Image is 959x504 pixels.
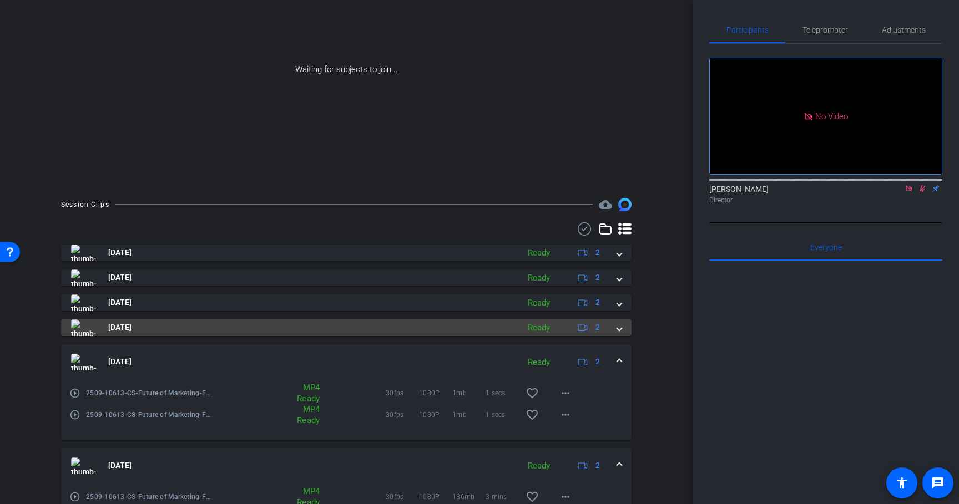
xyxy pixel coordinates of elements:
span: 1080P [419,409,452,420]
mat-icon: accessibility [895,476,908,490]
span: 30fps [386,388,419,399]
mat-expansion-panel-header: thumb-nail[DATE]Ready2 [61,344,632,380]
div: Ready [522,356,556,369]
mat-icon: play_circle_outline [69,409,80,420]
span: 2 [595,297,600,308]
mat-expansion-panel-header: thumb-nail[DATE]Ready2 [61,269,632,286]
div: Ready [522,272,556,284]
div: thumb-nail[DATE]Ready2 [61,380,632,440]
span: Everyone [810,243,842,251]
span: 3 mins [486,491,519,502]
span: 186mb [452,491,486,502]
span: Participants [726,26,769,34]
div: MP4 Ready [274,382,325,404]
span: 30fps [386,491,419,502]
span: 1 secs [486,388,519,399]
span: 1080P [419,491,452,502]
span: Adjustments [882,26,926,34]
img: thumb-nail [71,457,96,474]
mat-expansion-panel-header: thumb-nail[DATE]Ready2 [61,294,632,311]
span: No Video [815,111,848,121]
span: 2 [595,322,600,333]
img: thumb-nail [71,354,96,370]
span: 2 [595,272,600,283]
span: 2509-10613-CS-Future of Marketing-Future of Marketing-[PERSON_NAME]-2025-10-06-12-18-14-292-1 [86,388,213,399]
span: [DATE] [108,247,132,258]
img: thumb-nail [71,319,96,336]
span: 2 [595,460,600,471]
span: [DATE] [108,322,132,333]
mat-icon: favorite_border [526,490,539,503]
span: [DATE] [108,297,132,308]
div: Ready [522,297,556,309]
mat-icon: cloud_upload [599,198,612,211]
div: Ready [522,460,556,472]
span: [DATE] [108,272,132,283]
mat-expansion-panel-header: thumb-nail[DATE]Ready2 [61,448,632,483]
div: MP4 Ready [274,404,325,426]
span: 1080P [419,388,452,399]
span: 30fps [386,409,419,420]
img: Session clips [618,198,632,211]
div: Director [709,195,942,205]
span: [DATE] [108,356,132,368]
span: 2509-10613-CS-Future of Marketing-Future of Marketing-[PERSON_NAME]-2025-10-06-12-13-43-214-2 [86,491,213,502]
span: 1 secs [486,409,519,420]
img: thumb-nail [71,245,96,261]
img: thumb-nail [71,269,96,286]
span: 2 [595,247,600,258]
mat-icon: more_horiz [559,386,572,400]
img: thumb-nail [71,294,96,311]
mat-expansion-panel-header: thumb-nail[DATE]Ready2 [61,319,632,336]
mat-icon: favorite_border [526,408,539,421]
mat-expansion-panel-header: thumb-nail[DATE]Ready2 [61,245,632,261]
mat-icon: favorite_border [526,386,539,400]
span: Destinations for your clips [599,198,612,211]
mat-icon: play_circle_outline [69,388,80,399]
span: 2 [595,356,600,368]
span: [DATE] [108,460,132,471]
span: 1mb [452,409,486,420]
span: 1mb [452,388,486,399]
mat-icon: more_horiz [559,490,572,503]
span: 2509-10613-CS-Future of Marketing-Future of Marketing-[PERSON_NAME]-2025-10-06-12-18-14-292-2 [86,409,213,420]
mat-icon: more_horiz [559,408,572,421]
div: [PERSON_NAME] [709,184,942,205]
mat-icon: play_circle_outline [69,491,80,502]
mat-icon: message [931,476,945,490]
span: Teleprompter [802,26,848,34]
div: Ready [522,322,556,334]
div: Ready [522,247,556,259]
div: Session Clips [61,199,109,210]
